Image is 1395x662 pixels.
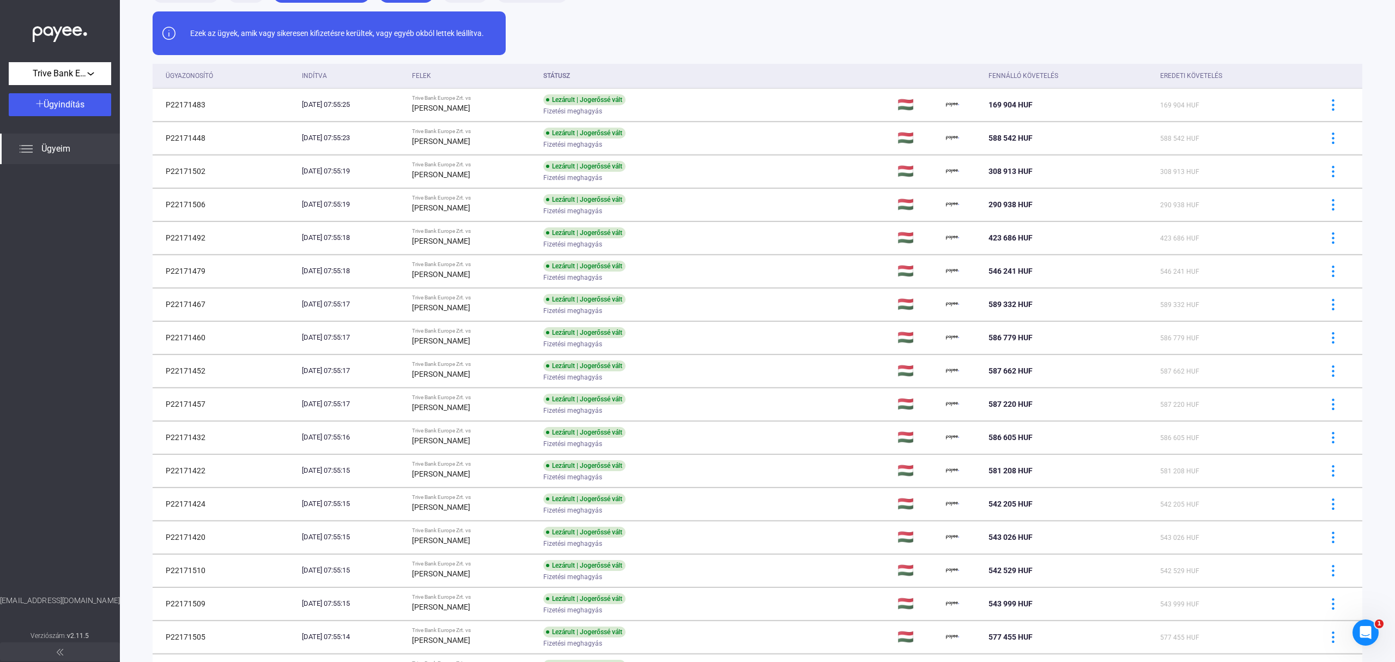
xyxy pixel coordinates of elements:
[988,100,1033,109] span: 169 904 HUF
[893,88,942,121] td: 🇭🇺
[893,221,942,254] td: 🇭🇺
[543,227,626,238] div: Lezárult | Jogerőssé vált
[1160,634,1199,641] span: 577 455 HUF
[153,221,298,254] td: P22171492
[946,597,959,610] img: payee-logo
[1321,526,1344,549] button: more-blue
[412,303,470,312] strong: [PERSON_NAME]
[543,204,602,218] span: Fizetési meghagyás
[1321,459,1344,482] button: more-blue
[153,621,298,653] td: P22171505
[1321,625,1344,648] button: more-blue
[1160,334,1199,342] span: 586 779 HUF
[543,304,602,317] span: Fizetési meghagyás
[1321,559,1344,582] button: more-blue
[946,464,959,477] img: payee-logo
[893,321,942,354] td: 🇭🇺
[57,649,63,655] img: arrow-double-left-grey.svg
[302,332,403,343] div: [DATE] 07:55:17
[543,138,602,151] span: Fizetési meghagyás
[543,360,626,371] div: Lezárult | Jogerőssé vált
[946,630,959,643] img: payee-logo
[543,171,602,184] span: Fizetési meghagyás
[893,388,942,420] td: 🇭🇺
[1327,565,1339,576] img: more-blue
[988,366,1033,375] span: 587 662 HUF
[1321,93,1344,116] button: more-blue
[543,394,626,405] div: Lezárult | Jogerőssé vált
[153,188,298,221] td: P22171506
[988,333,1033,342] span: 586 779 HUF
[1160,201,1199,209] span: 290 938 HUF
[412,336,470,345] strong: [PERSON_NAME]
[893,621,942,653] td: 🇭🇺
[302,365,403,376] div: [DATE] 07:55:17
[1160,268,1199,275] span: 546 241 HUF
[412,170,470,179] strong: [PERSON_NAME]
[9,62,111,85] button: Trive Bank Europe Zrt.
[1321,127,1344,149] button: more-blue
[412,69,535,82] div: Felek
[44,99,84,110] span: Ügyindítás
[412,195,535,201] div: Trive Bank Europe Zrt. vs
[412,128,535,135] div: Trive Bank Europe Zrt. vs
[1327,266,1339,277] img: more-blue
[1321,160,1344,183] button: more-blue
[988,69,1151,82] div: Fennálló követelés
[412,137,470,146] strong: [PERSON_NAME]
[153,255,298,287] td: P22171479
[893,521,942,553] td: 🇭🇺
[988,433,1033,442] span: 586 605 HUF
[1160,301,1199,309] span: 589 332 HUF
[412,228,535,234] div: Trive Bank Europe Zrt. vs
[153,354,298,387] td: P22171452
[1327,399,1339,410] img: more-blue
[1352,619,1379,646] iframe: Intercom live chat
[543,460,626,471] div: Lezárult | Jogerőssé vált
[543,371,602,384] span: Fizetési meghagyás
[893,122,942,154] td: 🇭🇺
[1321,326,1344,349] button: more-blue
[412,536,470,545] strong: [PERSON_NAME]
[412,270,470,279] strong: [PERSON_NAME]
[412,69,431,82] div: Felek
[543,427,626,438] div: Lezárult | Jogerőssé vált
[1327,598,1339,610] img: more-blue
[543,238,602,251] span: Fizetési meghagyás
[1321,260,1344,282] button: more-blue
[1160,168,1199,176] span: 308 913 HUF
[1160,101,1199,109] span: 169 904 HUF
[946,298,959,311] img: payee-logo
[153,521,298,553] td: P22171420
[543,560,626,571] div: Lezárult | Jogerőssé vált
[1327,465,1339,477] img: more-blue
[946,431,959,444] img: payee-logo
[946,531,959,544] img: payee-logo
[166,69,213,82] div: Ügyazonosító
[988,267,1033,275] span: 546 241 HUF
[1160,567,1199,575] span: 542 529 HUF
[1160,501,1199,508] span: 542 205 HUF
[543,471,602,484] span: Fizetési meghagyás
[893,288,942,321] td: 🇭🇺
[1327,299,1339,310] img: more-blue
[543,327,626,338] div: Lezárult | Jogerőssé vált
[1160,434,1199,442] span: 586 605 HUF
[1327,365,1339,377] img: more-blue
[543,194,626,205] div: Lezárult | Jogerőssé vált
[946,497,959,510] img: payee-logo
[893,554,942,587] td: 🇭🇺
[1321,293,1344,316] button: more-blue
[988,200,1033,209] span: 290 938 HUF
[302,565,403,576] div: [DATE] 07:55:15
[1327,532,1339,543] img: more-blue
[67,632,89,640] strong: v2.11.5
[893,155,942,188] td: 🇭🇺
[543,94,626,105] div: Lezárult | Jogerőssé vált
[1160,135,1199,142] span: 588 542 HUF
[302,99,403,110] div: [DATE] 07:55:25
[543,593,626,604] div: Lezárult | Jogerőssé vált
[893,421,942,454] td: 🇭🇺
[302,69,327,82] div: Indítva
[412,603,470,611] strong: [PERSON_NAME]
